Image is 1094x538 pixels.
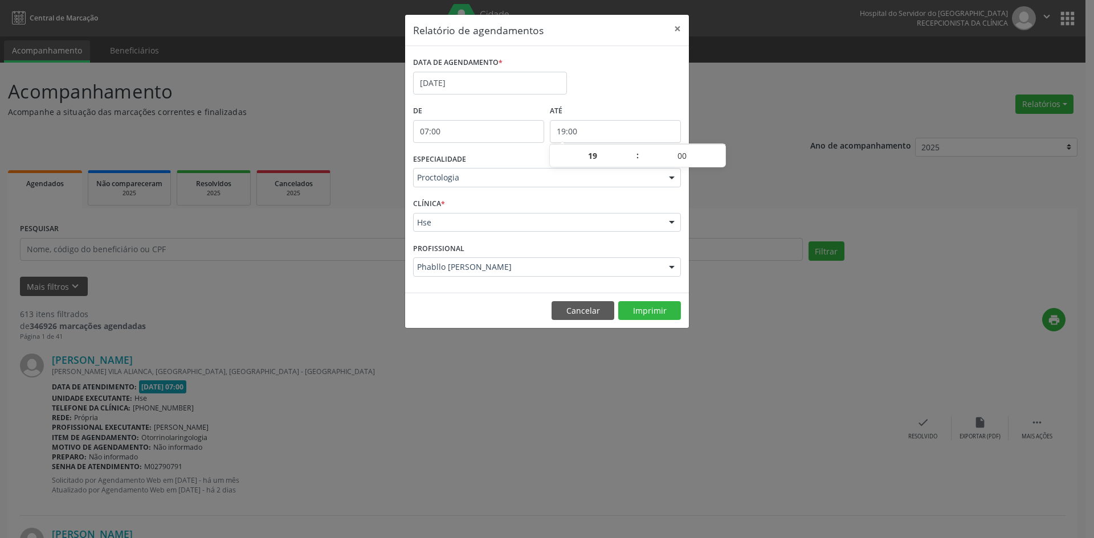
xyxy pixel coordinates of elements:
button: Close [666,15,689,43]
span: Hse [417,217,658,228]
input: Selecione uma data ou intervalo [413,72,567,95]
span: Proctologia [417,172,658,183]
input: Selecione o horário final [550,120,681,143]
button: Imprimir [618,301,681,321]
span: Phabllo [PERSON_NAME] [417,261,658,273]
label: PROFISSIONAL [413,240,464,257]
label: CLÍNICA [413,195,445,213]
label: De [413,102,544,120]
input: Hour [550,145,636,167]
span: : [636,144,639,167]
label: ATÉ [550,102,681,120]
input: Selecione o horário inicial [413,120,544,143]
h5: Relatório de agendamentos [413,23,544,38]
label: DATA DE AGENDAMENTO [413,54,503,72]
button: Cancelar [552,301,614,321]
input: Minute [639,145,725,167]
label: ESPECIALIDADE [413,151,466,169]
